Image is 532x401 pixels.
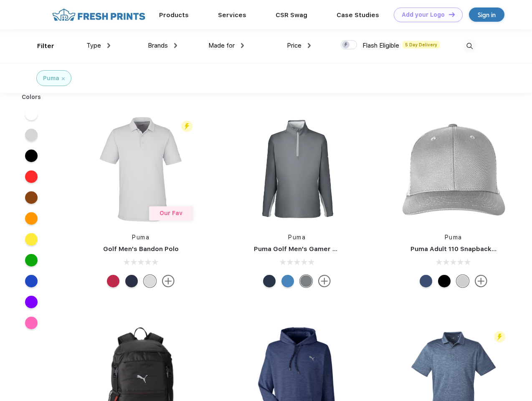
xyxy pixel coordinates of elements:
div: Pma Blk Pma Blk [438,275,451,287]
img: more.svg [162,275,175,287]
span: Type [86,42,101,49]
a: Products [159,11,189,19]
a: Golf Men's Bandon Polo [103,245,179,253]
img: flash_active_toggle.svg [181,121,193,132]
img: func=resize&h=266 [398,114,509,225]
img: DT [449,12,455,17]
span: 5 Day Delivery [403,41,440,48]
img: dropdown.png [174,43,177,48]
img: filter_cancel.svg [62,77,65,80]
img: more.svg [475,275,487,287]
div: Quiet Shade [300,275,312,287]
a: CSR Swag [276,11,307,19]
div: Sign in [478,10,496,20]
img: more.svg [318,275,331,287]
div: Colors [15,93,48,102]
div: Navy Blazer [125,275,138,287]
img: dropdown.png [107,43,110,48]
img: flash_active_toggle.svg [494,331,505,343]
a: Puma Golf Men's Gamer Golf Quarter-Zip [254,245,386,253]
div: Peacoat Qut Shd [420,275,432,287]
img: func=resize&h=266 [85,114,196,225]
img: func=resize&h=266 [241,114,352,225]
img: fo%20logo%202.webp [50,8,148,22]
div: Bright Cobalt [281,275,294,287]
a: Sign in [469,8,504,22]
div: Puma [43,74,59,83]
img: desktop_search.svg [463,39,476,53]
span: Flash Eligible [362,42,399,49]
span: Price [287,42,301,49]
img: dropdown.png [308,43,311,48]
div: High Rise [144,275,156,287]
div: Quarry Brt Whit [456,275,469,287]
span: Our Fav [160,210,182,216]
span: Made for [208,42,235,49]
a: Puma [288,234,306,241]
div: Ski Patrol [107,275,119,287]
a: Puma [445,234,462,241]
div: Navy Blazer [263,275,276,287]
a: Puma [132,234,149,241]
img: dropdown.png [241,43,244,48]
a: Services [218,11,246,19]
span: Brands [148,42,168,49]
div: Add your Logo [402,11,445,18]
div: Filter [37,41,54,51]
